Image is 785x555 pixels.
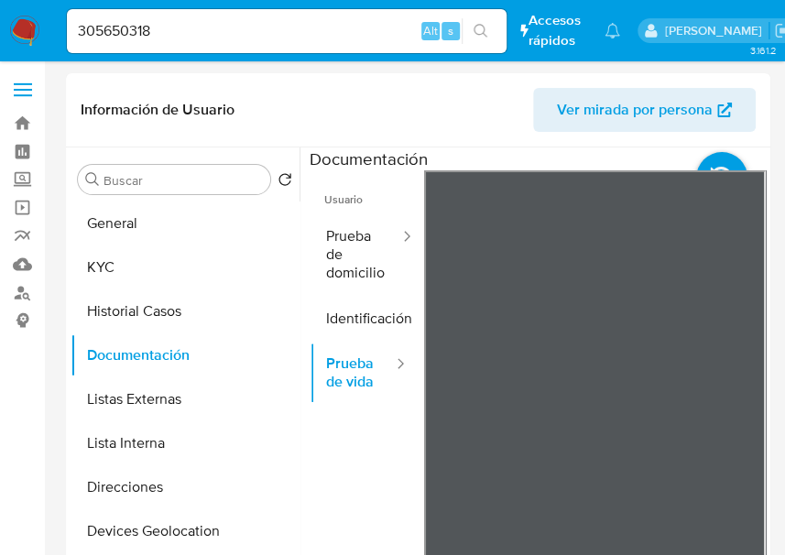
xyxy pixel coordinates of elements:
input: Buscar [104,172,263,189]
button: Lista Interna [71,421,300,465]
button: Direcciones [71,465,300,509]
button: Documentación [71,333,300,377]
button: Listas Externas [71,377,300,421]
h1: Información de Usuario [81,101,234,119]
button: KYC [71,245,300,289]
span: Alt [423,22,438,39]
button: search-icon [462,18,499,44]
input: Buscar usuario o caso... [67,19,507,43]
button: Devices Geolocation [71,509,300,553]
button: Volver al orden por defecto [278,172,292,192]
a: Notificaciones [605,23,620,38]
button: Buscar [85,172,100,187]
span: s [448,22,453,39]
button: Ver mirada por persona [533,88,756,132]
p: loui.hernandezrodriguez@mercadolibre.com.mx [665,22,769,39]
span: Ver mirada por persona [557,88,713,132]
button: Historial Casos [71,289,300,333]
button: General [71,201,300,245]
span: Accesos rápidos [529,11,587,49]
